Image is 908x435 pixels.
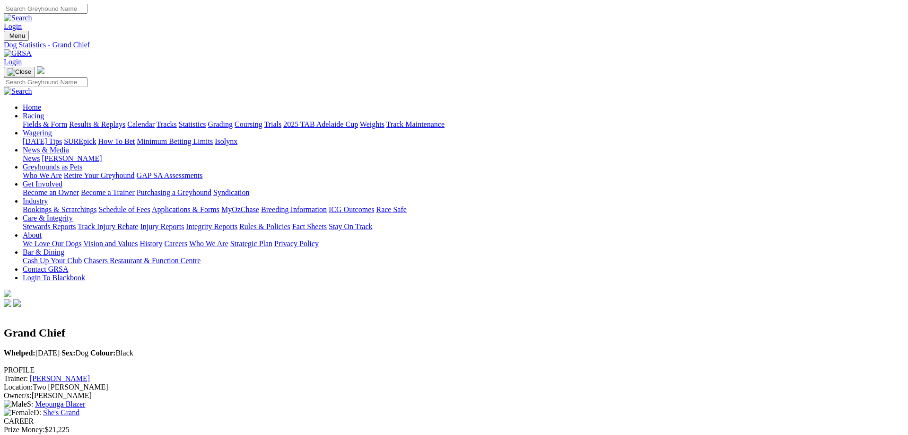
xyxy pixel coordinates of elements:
a: Vision and Values [83,240,138,248]
a: [DATE] Tips [23,137,62,145]
a: About [23,231,42,239]
a: Track Injury Rebate [78,222,138,231]
img: Search [4,14,32,22]
a: Login [4,58,22,66]
a: Results & Replays [69,120,125,128]
div: News & Media [23,154,904,163]
a: Cash Up Your Club [23,257,82,265]
button: Toggle navigation [4,31,29,41]
span: Owner/s: [4,391,32,399]
a: News & Media [23,146,69,154]
a: Grading [208,120,233,128]
a: Track Maintenance [386,120,445,128]
div: Racing [23,120,904,129]
a: Racing [23,112,44,120]
a: Applications & Forms [152,205,219,213]
input: Search [4,77,87,87]
div: Two [PERSON_NAME] [4,383,904,391]
a: Login [4,22,22,30]
a: SUREpick [64,137,96,145]
a: Fields & Form [23,120,67,128]
div: Greyhounds as Pets [23,171,904,180]
span: Location: [4,383,33,391]
img: logo-grsa-white.png [4,290,11,297]
a: News [23,154,40,162]
a: Retire Your Greyhound [64,171,135,179]
div: PROFILE [4,366,904,374]
div: Wagering [23,137,904,146]
img: logo-grsa-white.png [37,66,44,74]
a: Careers [164,240,187,248]
div: $21,225 [4,426,904,434]
span: Dog [61,349,88,357]
a: Weights [360,120,384,128]
a: Care & Integrity [23,214,73,222]
a: We Love Our Dogs [23,240,81,248]
a: Breeding Information [261,205,327,213]
div: About [23,240,904,248]
a: Privacy Policy [274,240,319,248]
h2: Grand Chief [4,327,904,339]
a: Tracks [157,120,177,128]
a: Home [23,103,41,111]
a: Wagering [23,129,52,137]
a: Injury Reports [140,222,184,231]
input: Search [4,4,87,14]
a: [PERSON_NAME] [30,374,90,382]
a: How To Bet [98,137,135,145]
a: GAP SA Assessments [137,171,203,179]
a: Become a Trainer [81,188,135,196]
a: Chasers Restaurant & Function Centre [84,257,201,265]
a: Mepunga Blazer [35,400,85,408]
span: Trainer: [4,374,28,382]
a: She's Grand [43,408,79,417]
div: Care & Integrity [23,222,904,231]
span: Menu [9,32,25,39]
a: Bookings & Scratchings [23,205,96,213]
a: Rules & Policies [239,222,290,231]
a: Calendar [127,120,155,128]
a: Become an Owner [23,188,79,196]
a: Race Safe [376,205,406,213]
button: Toggle navigation [4,67,35,77]
div: CAREER [4,417,904,426]
img: Female [4,408,34,417]
div: Industry [23,205,904,214]
div: [PERSON_NAME] [4,391,904,400]
img: twitter.svg [13,299,21,307]
a: Trials [264,120,281,128]
a: Minimum Betting Limits [137,137,213,145]
a: Integrity Reports [186,222,237,231]
a: Strategic Plan [230,240,272,248]
a: Stewards Reports [23,222,76,231]
a: 2025 TAB Adelaide Cup [283,120,358,128]
a: Login To Blackbook [23,274,85,282]
a: Stay On Track [329,222,372,231]
img: facebook.svg [4,299,11,307]
img: GRSA [4,49,32,58]
a: Purchasing a Greyhound [137,188,211,196]
b: Colour: [90,349,115,357]
a: Contact GRSA [23,265,68,273]
a: Fact Sheets [292,222,327,231]
a: [PERSON_NAME] [42,154,102,162]
a: MyOzChase [221,205,259,213]
img: Close [8,68,31,76]
a: Syndication [213,188,249,196]
span: S: [4,400,33,408]
a: Statistics [179,120,206,128]
span: D: [4,408,41,417]
a: Isolynx [215,137,237,145]
span: Black [90,349,133,357]
a: ICG Outcomes [329,205,374,213]
a: Schedule of Fees [98,205,150,213]
a: Get Involved [23,180,62,188]
a: History [140,240,162,248]
div: Get Involved [23,188,904,197]
a: Who We Are [189,240,228,248]
a: Greyhounds as Pets [23,163,82,171]
span: [DATE] [4,349,60,357]
img: Search [4,87,32,96]
b: Sex: [61,349,75,357]
a: Industry [23,197,48,205]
